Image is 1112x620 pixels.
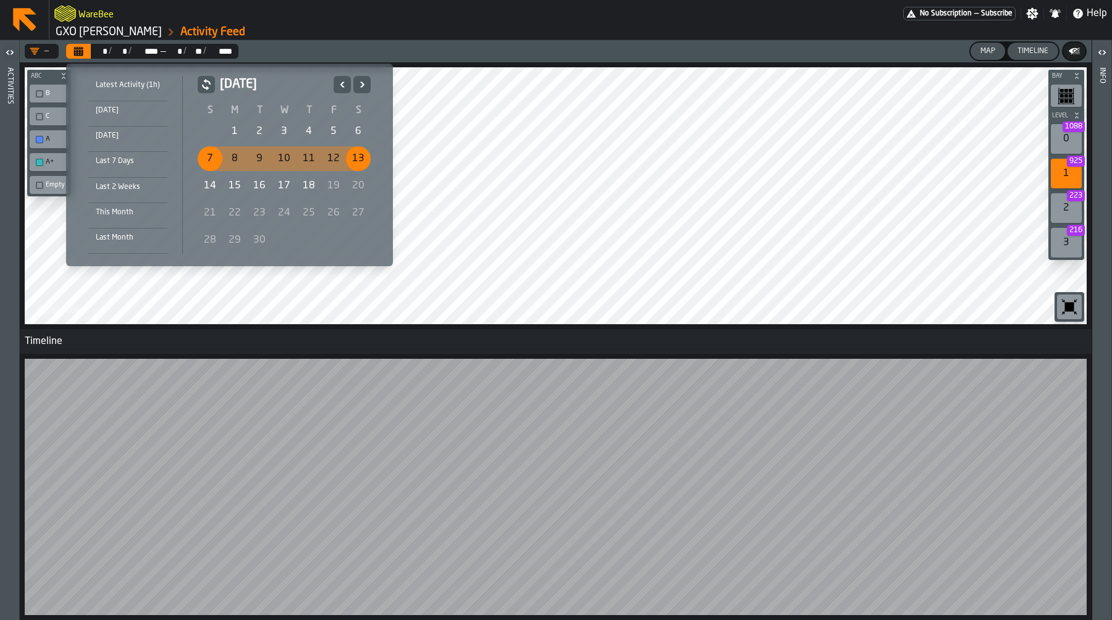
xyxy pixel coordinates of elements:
[222,119,247,144] div: Monday, September 1, 2025
[321,146,346,171] div: Friday, September 12, 2025 selected
[321,201,346,225] div: Friday, September 26, 2025
[88,129,167,143] div: [DATE]
[272,201,297,225] div: Wednesday, September 24, 2025
[222,146,247,171] div: 8
[247,119,272,144] div: 2
[247,228,272,253] div: Tuesday, September 30, 2025
[88,206,167,219] div: This Month
[346,103,371,118] th: S
[198,228,222,253] div: 28
[222,174,247,198] div: Monday, September 15, 2025
[321,119,346,144] div: 5
[76,73,383,256] div: Select date range Select date range
[247,146,272,171] div: 9
[346,174,371,198] div: Saturday, September 20, 2025
[198,201,222,225] div: Sunday, September 21, 2025
[272,201,297,225] div: 24
[222,201,247,225] div: Monday, September 22, 2025
[321,174,346,198] div: 19
[247,228,272,253] div: 30
[247,119,272,144] div: Tuesday, September 2, 2025
[272,119,297,144] div: 3
[198,76,215,93] button: button-
[198,174,222,198] div: Sunday, September 14, 2025
[346,174,371,198] div: 20
[297,201,321,225] div: 25
[247,103,272,118] th: T
[297,174,321,198] div: Today, Thursday, September 18, 2025, Last available date
[353,76,371,93] button: Next
[220,76,329,93] h2: [DATE]
[272,119,297,144] div: Wednesday, September 3, 2025
[297,174,321,198] div: 18
[297,201,321,225] div: Thursday, September 25, 2025
[272,103,297,118] th: W
[198,103,371,254] table: September 2025
[198,228,222,253] div: Sunday, September 28, 2025
[222,174,247,198] div: 15
[297,119,321,144] div: Thursday, September 4, 2025
[334,76,351,93] button: Previous
[346,146,371,171] div: 13
[88,104,167,117] div: [DATE]
[247,201,272,225] div: Tuesday, September 23, 2025
[321,103,346,118] th: F
[321,119,346,144] div: Friday, September 5, 2025
[346,119,371,144] div: Saturday, September 6, 2025
[297,146,321,171] div: Thursday, September 11, 2025 selected
[346,201,371,225] div: Saturday, September 27, 2025
[222,201,247,225] div: 22
[198,146,222,171] div: Selected Range: Sunday, September 7 to Saturday, September 13, 2025, Sunday, September 7, 2025 se...
[222,228,247,253] div: 29
[321,174,346,198] div: Friday, September 19, 2025
[297,103,321,118] th: T
[272,146,297,171] div: 10
[198,146,222,171] div: 7
[272,174,297,198] div: 17
[297,119,321,144] div: 4
[346,146,371,171] div: Selected Range: Sunday, September 7 to Saturday, September 13, 2025, Saturday, September 13, 2025...
[222,146,247,171] div: Monday, September 8, 2025 selected
[272,146,297,171] div: Wednesday, September 10, 2025 selected
[222,103,247,118] th: M
[88,78,167,92] div: Latest Activity (1h)
[247,146,272,171] div: Tuesday, September 9, 2025 selected
[247,174,272,198] div: 16
[247,174,272,198] div: Tuesday, September 16, 2025
[88,154,167,168] div: Last 7 Days
[247,201,272,225] div: 23
[198,174,222,198] div: 14
[346,119,371,144] div: 6
[222,228,247,253] div: Monday, September 29, 2025
[222,119,247,144] div: 1
[198,201,222,225] div: 21
[88,180,167,194] div: Last 2 Weeks
[321,146,346,171] div: 12
[198,76,371,254] div: September 2025
[321,201,346,225] div: 26
[297,146,321,171] div: 11
[272,174,297,198] div: Wednesday, September 17, 2025
[346,201,371,225] div: 27
[88,231,167,245] div: Last Month
[198,103,222,118] th: S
